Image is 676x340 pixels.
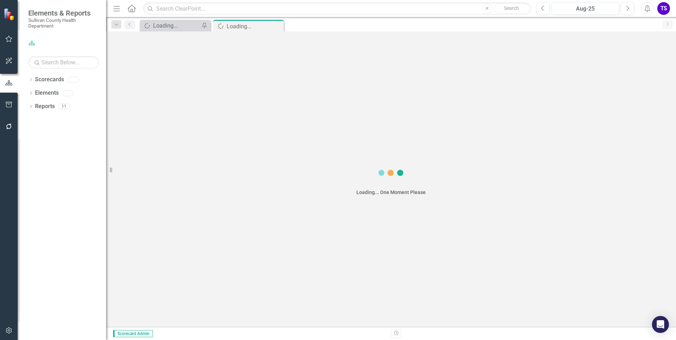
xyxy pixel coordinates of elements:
span: Elements & Reports [28,9,99,17]
button: Search [494,4,529,13]
span: Search [504,5,519,11]
div: 11 [58,104,70,110]
div: Loading... [153,21,200,30]
a: Scorecards [35,76,64,84]
span: Scorecard Admin [113,330,153,337]
button: Aug-25 [552,2,619,15]
button: TS [657,2,670,15]
input: Search Below... [28,56,99,69]
img: ClearPoint Strategy [4,8,16,20]
a: Reports [35,102,55,111]
div: Open Intercom Messenger [652,316,669,333]
div: Loading... [227,22,282,31]
input: Search ClearPoint... [143,2,531,15]
div: Loading... One Moment Please [356,189,426,196]
small: Sullivan County Health Department [28,17,99,29]
a: Elements [35,89,59,97]
a: Loading... [141,21,200,30]
div: Aug-25 [554,5,617,13]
